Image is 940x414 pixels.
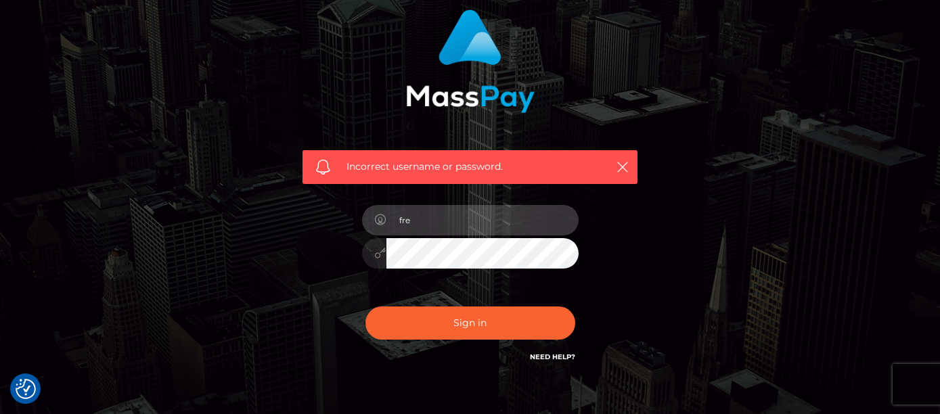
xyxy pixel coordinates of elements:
a: Need Help? [530,352,575,361]
button: Consent Preferences [16,379,36,399]
img: Revisit consent button [16,379,36,399]
span: Incorrect username or password. [346,160,594,174]
button: Sign in [365,306,575,340]
input: Username... [386,205,579,235]
img: MassPay Login [406,9,535,113]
